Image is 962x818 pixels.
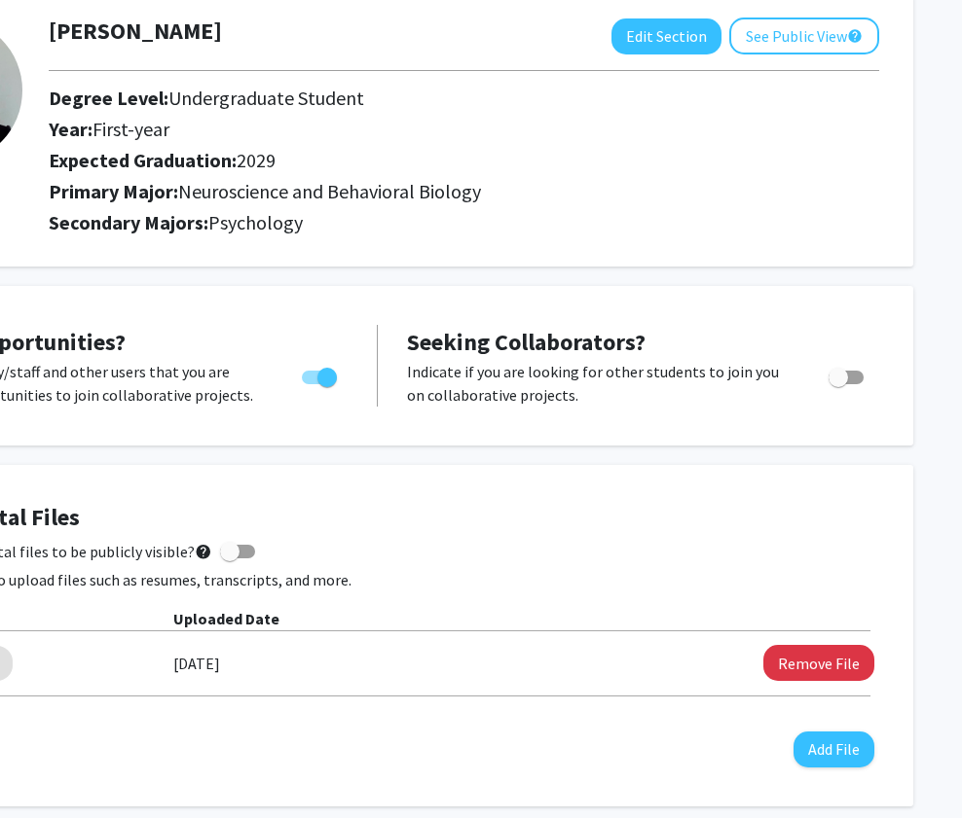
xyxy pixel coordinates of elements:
button: Add File [794,731,874,767]
button: Edit Section [611,18,721,54]
iframe: Chat [15,730,83,803]
button: Remove Resume_2025 File [763,645,874,681]
label: [DATE] [173,647,220,680]
span: First-year [92,117,169,141]
button: See Public View [729,18,879,54]
h2: Primary Major: [49,180,879,203]
p: Indicate if you are looking for other students to join you on collaborative projects. [407,360,792,407]
div: Toggle [294,360,348,389]
h1: [PERSON_NAME] [49,18,222,46]
h2: Year: [49,118,770,141]
span: Neuroscience and Behavioral Biology [178,179,481,203]
span: Seeking Collaborators? [407,327,646,357]
span: Undergraduate Student [168,86,364,110]
h2: Secondary Majors: [49,211,879,234]
span: 2029 [237,148,276,172]
span: Psychology [208,210,303,234]
h2: Degree Level: [49,87,770,110]
b: Uploaded Date [173,609,279,628]
mat-icon: help [195,540,212,563]
mat-icon: help [847,24,863,48]
div: Toggle [821,360,874,389]
h2: Expected Graduation: [49,149,770,172]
